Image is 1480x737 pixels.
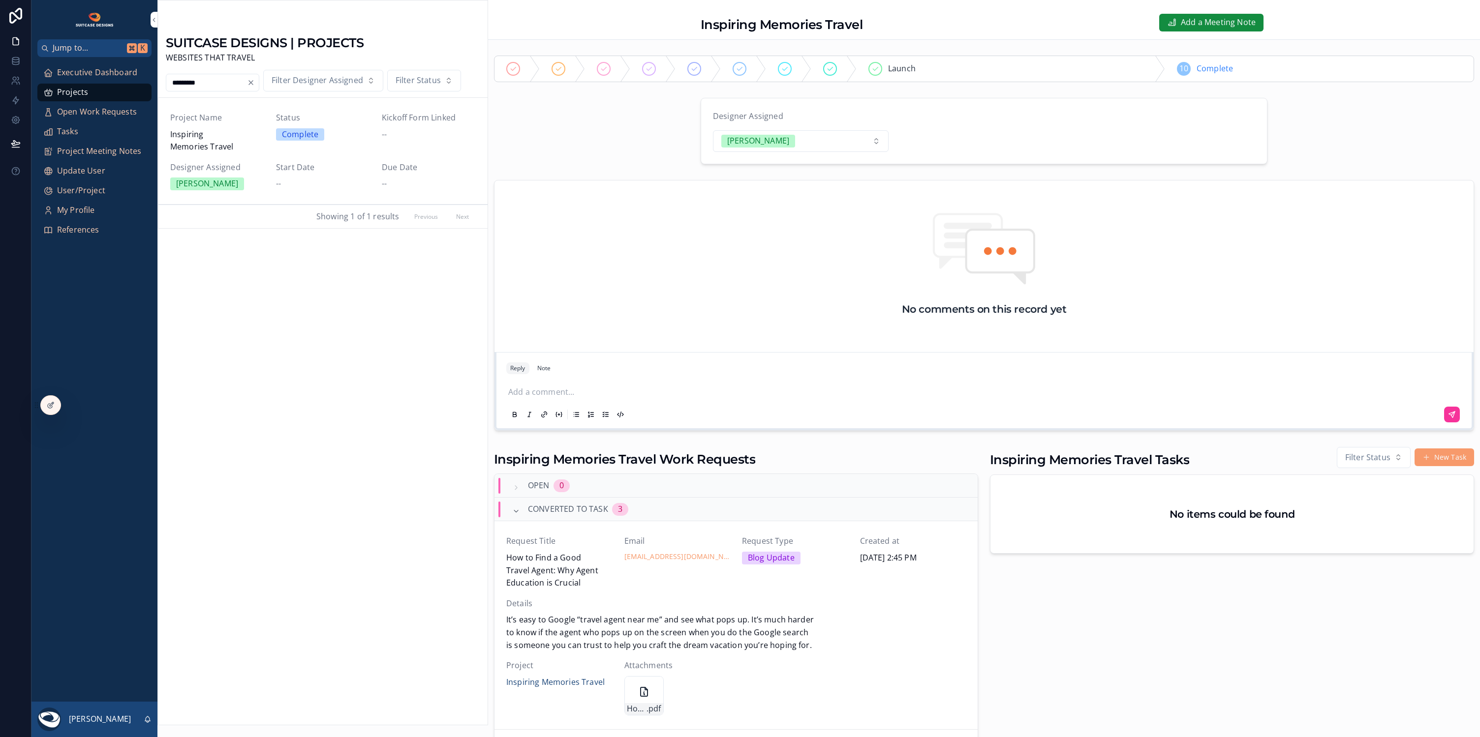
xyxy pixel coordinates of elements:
[170,112,264,124] span: Project Name
[57,106,137,118] span: Open Work Requests
[176,177,238,190] div: [PERSON_NAME]
[727,135,789,147] div: [PERSON_NAME]
[382,112,476,124] span: Kickoff Form Linked
[1179,62,1188,75] span: 10
[860,552,966,564] span: [DATE] 2:45 PM
[494,521,978,729] a: Request TitleHow to Find a Good Travel Agent: Why Agent Education is CrucialEmail[EMAIL_ADDRESS][...
[627,703,647,715] span: How-to-Find-a-Good-Travel-Agent-Why-Agent-Education-is-Crucial
[166,34,364,52] h1: SUITCASE DESIGNS | PROJECTS
[57,184,105,197] span: User/Project
[742,535,848,548] span: Request Type
[537,364,551,372] div: Note
[1415,448,1474,466] button: New Task
[713,130,889,152] button: Select Button
[624,552,731,561] a: [EMAIL_ADDRESS][DOMAIN_NAME]
[37,84,152,101] a: Projects
[69,713,131,726] p: [PERSON_NAME]
[272,74,363,87] span: Filter Designer Assigned
[37,143,152,160] a: Project Meeting Notes
[624,535,731,548] span: Email
[282,128,318,141] div: Complete
[1345,451,1390,464] span: Filter Status
[382,161,476,174] span: Due Date
[387,70,461,91] button: Select Button
[1170,506,1295,522] h2: No items could be found
[748,552,795,564] div: Blog Update
[533,362,555,374] button: Note
[37,221,152,239] a: References
[506,597,966,610] span: Details
[37,182,152,200] a: User/Project
[506,362,529,374] button: Reply
[1181,16,1256,29] span: Add a Meeting Note
[57,204,95,217] span: My Profile
[57,224,99,236] span: References
[888,62,916,75] span: Launch
[647,703,661,715] span: .pdf
[276,177,281,190] span: --
[276,112,370,124] span: Status
[528,503,608,516] span: Converted to Task
[506,614,966,651] span: It’s easy to Google “travel agent near me” and see what pops up. It’s much harder to know if the ...
[902,301,1067,317] h2: No comments on this record yet
[37,103,152,121] a: Open Work Requests
[1159,14,1264,31] button: Add a Meeting Note
[506,659,613,672] span: Project
[263,70,383,91] button: Select Button
[494,450,755,468] h1: Inspiring Memories Travel Work Requests
[75,12,115,28] img: App logo
[37,64,152,82] a: Executive Dashboard
[170,161,264,174] span: Designer Assigned
[506,552,613,590] span: How to Find a Good Travel Agent: Why Agent Education is Crucial
[1337,447,1411,469] button: Select Button
[57,66,137,79] span: Executive Dashboard
[247,79,259,87] button: Clear
[158,98,488,205] a: Project NameInspiring Memories TravelStatusCompleteKickoff Form Linked--Designer Assigned[PERSON_...
[53,42,123,55] span: Jump to...
[860,535,966,548] span: Created at
[382,128,387,141] span: --
[57,86,88,99] span: Projects
[506,535,613,548] span: Request Title
[276,161,370,174] span: Start Date
[57,145,141,158] span: Project Meeting Notes
[990,451,1189,469] h1: Inspiring Memories Travel Tasks
[396,74,441,87] span: Filter Status
[701,16,863,33] h1: Inspiring Memories Travel
[57,165,105,177] span: Update User
[506,676,605,689] a: Inspiring Memories Travel
[382,177,387,190] span: --
[37,202,152,219] a: My Profile
[37,123,152,141] a: Tasks
[713,111,783,121] span: Designer Assigned
[31,57,157,252] div: scrollable content
[166,52,364,64] span: WEBSITES THAT TRAVEL
[559,479,564,492] div: 0
[57,125,78,138] span: Tasks
[170,128,264,153] span: Inspiring Memories Travel
[37,39,152,57] button: Jump to...K
[1197,62,1233,75] span: Complete
[316,210,400,223] span: Showing 1 of 1 results
[618,503,622,516] div: 3
[624,659,731,672] span: Attachments
[37,162,152,180] a: Update User
[528,479,550,492] span: Open
[139,44,147,52] span: K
